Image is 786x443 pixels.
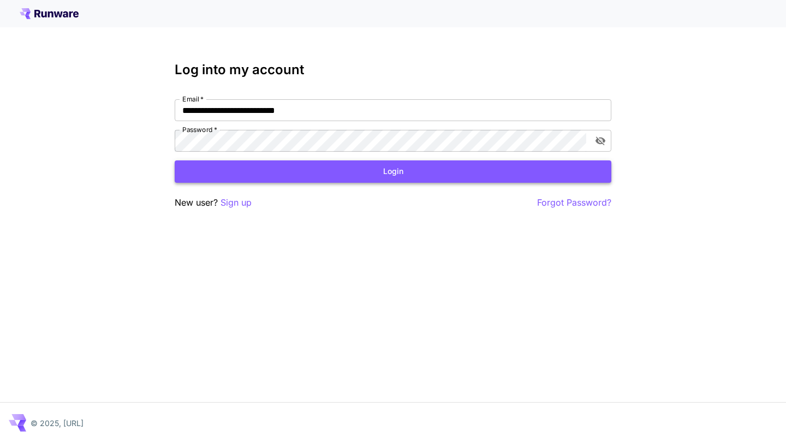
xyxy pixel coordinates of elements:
button: toggle password visibility [591,131,610,151]
p: New user? [175,196,252,209]
p: © 2025, [URL] [31,417,84,429]
button: Sign up [221,196,252,209]
button: Forgot Password? [537,196,611,209]
button: Login [175,160,611,183]
label: Email [182,94,204,104]
h3: Log into my account [175,62,611,77]
label: Password [182,125,217,134]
